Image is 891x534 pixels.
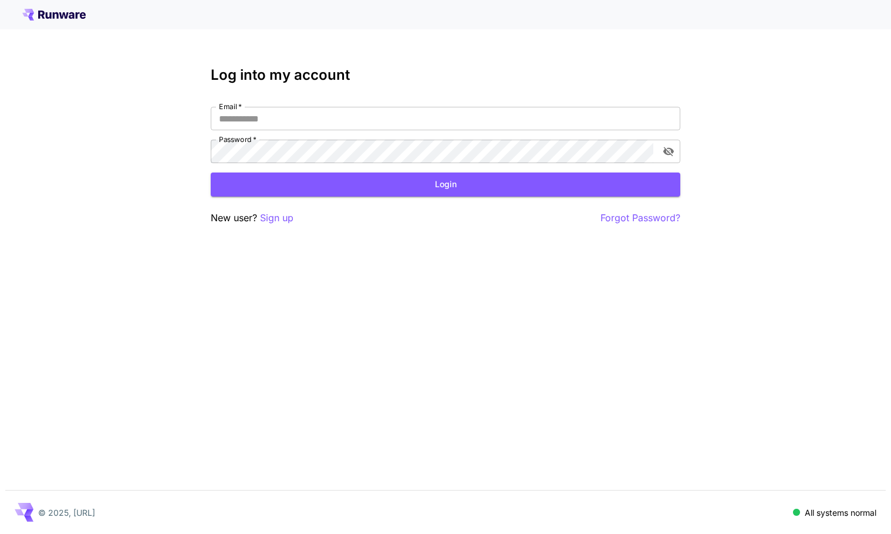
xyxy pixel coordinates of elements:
p: All systems normal [805,506,876,519]
p: New user? [211,211,293,225]
button: Sign up [260,211,293,225]
label: Password [219,134,256,144]
button: toggle password visibility [658,141,679,162]
button: Login [211,173,680,197]
button: Forgot Password? [600,211,680,225]
p: © 2025, [URL] [38,506,95,519]
h3: Log into my account [211,67,680,83]
label: Email [219,102,242,111]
